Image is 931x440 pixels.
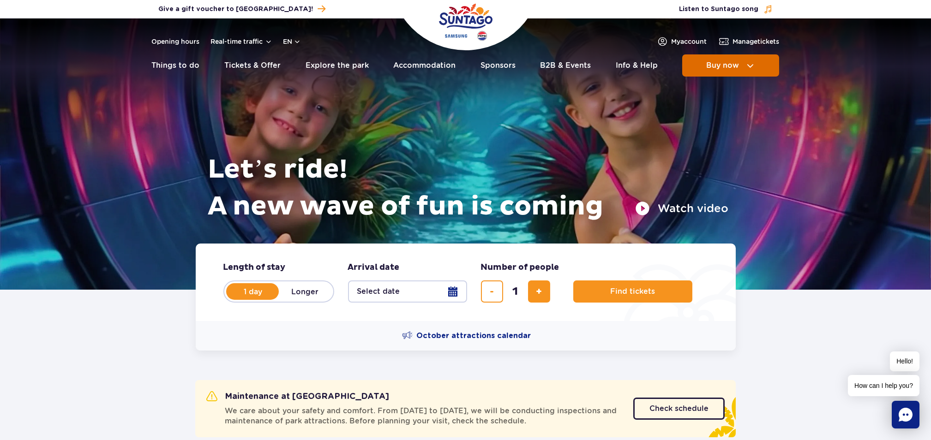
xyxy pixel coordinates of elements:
[152,54,200,77] a: Things to do
[211,38,272,45] button: Real-time traffic
[159,5,313,14] span: Give a gift voucher to [GEOGRAPHIC_DATA]!
[481,262,559,273] span: Number of people
[283,37,301,46] button: en
[393,54,456,77] a: Accommodation
[279,282,331,301] label: Longer
[679,5,759,14] span: Listen to Suntago song
[616,54,658,77] a: Info & Help
[417,331,531,341] span: October attractions calendar
[890,351,919,371] span: Hello!
[657,36,707,47] a: Myaccount
[152,37,200,46] a: Opening hours
[225,406,622,426] span: We care about your safety and comfort. From [DATE] to [DATE], we will be conducting inspections a...
[718,36,780,47] a: Managetickets
[610,287,655,296] span: Find tickets
[227,282,280,301] label: 1 day
[208,151,729,225] h1: Let’s ride! A new wave of fun is coming
[196,244,736,321] form: Planning your visit to Park of Poland
[481,54,516,77] a: Sponsors
[633,398,725,420] a: Check schedule
[528,280,550,303] button: add ticket
[348,262,400,273] span: Arrival date
[682,54,779,77] button: Buy now
[348,280,467,303] button: Select date
[505,280,527,303] input: number of tickets
[402,330,531,341] a: October attractions calendar
[635,201,729,216] button: Watch video
[481,280,503,303] button: remove ticket
[306,54,369,77] a: Explore the park
[223,262,286,273] span: Length of stay
[706,61,739,70] span: Buy now
[672,37,707,46] span: My account
[892,401,919,428] div: Chat
[679,5,773,14] button: Listen to Suntago song
[649,405,709,412] span: Check schedule
[573,280,692,303] button: Find tickets
[848,375,919,396] span: How can I help you?
[206,391,389,402] h2: Maintenance at [GEOGRAPHIC_DATA]
[733,37,780,46] span: Manage tickets
[159,3,326,15] a: Give a gift voucher to [GEOGRAPHIC_DATA]!
[224,54,281,77] a: Tickets & Offer
[540,54,591,77] a: B2B & Events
